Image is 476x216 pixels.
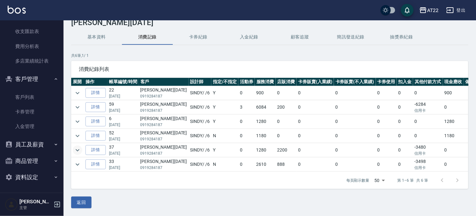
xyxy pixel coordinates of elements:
[413,100,443,114] td: -6284
[189,158,212,172] td: SINDY / /6
[443,158,464,172] td: 0
[276,100,297,114] td: 200
[5,198,18,211] img: Person
[71,53,468,58] p: 共 6 筆, 1 / 1
[413,158,443,172] td: -3498
[139,115,189,129] td: [PERSON_NAME][DATE]
[238,115,255,129] td: 0
[79,66,461,72] span: 消費紀錄列表
[413,78,443,86] th: 其他付款方式
[173,30,224,45] button: 卡券紀錄
[238,158,255,172] td: 0
[140,151,187,156] p: 0919284187
[376,143,397,157] td: 0
[71,18,468,27] h3: [PERSON_NAME][DATE]
[122,30,173,45] button: 消費記錄
[238,100,255,114] td: 3
[413,86,443,100] td: 0
[413,129,443,143] td: 0
[19,199,52,205] h5: [PERSON_NAME]
[109,151,137,156] p: [DATE]
[397,100,413,114] td: 0
[109,122,137,128] p: [DATE]
[334,100,376,114] td: 0
[376,30,427,45] button: 抽獎券紀錄
[372,172,387,189] div: 50
[189,86,212,100] td: SINDY / /6
[107,86,139,100] td: 22
[85,131,106,141] a: 詳情
[3,136,61,153] button: 員工及薪資
[443,100,464,114] td: 0
[139,78,189,86] th: 客戶
[3,169,61,186] button: 資料設定
[85,102,106,112] a: 詳情
[109,108,137,113] p: [DATE]
[73,145,82,155] button: expand row
[224,30,275,45] button: 入金紀錄
[73,160,82,169] button: expand row
[73,88,82,98] button: expand row
[276,115,297,129] td: 0
[109,165,137,171] p: [DATE]
[139,143,189,157] td: [PERSON_NAME][DATE]
[415,151,441,156] p: 信用卡
[3,71,61,87] button: 客戶管理
[334,86,376,100] td: 0
[85,88,106,98] a: 詳情
[3,119,61,134] a: 入金管理
[376,115,397,129] td: 0
[211,78,238,86] th: 指定/不指定
[296,129,334,143] td: 0
[415,108,441,113] p: 信用卡
[443,143,464,157] td: 0
[376,100,397,114] td: 0
[211,86,238,100] td: Y
[255,100,276,114] td: 6084
[71,78,84,86] th: 展開
[376,129,397,143] td: 0
[376,86,397,100] td: 0
[296,78,334,86] th: 卡券販賣(入業績)
[296,86,334,100] td: 0
[107,78,139,86] th: 帳單編號/時間
[276,143,297,157] td: 2200
[107,100,139,114] td: 59
[139,158,189,172] td: [PERSON_NAME][DATE]
[3,153,61,169] button: 商品管理
[3,24,61,39] a: 收支匯款表
[397,86,413,100] td: 0
[3,54,61,68] a: 多店業績統計表
[443,78,464,86] th: 現金應收
[334,129,376,143] td: 0
[211,158,238,172] td: N
[347,178,370,183] p: 每頁顯示數量
[334,78,376,86] th: 卡券販賣(不入業績)
[8,6,26,14] img: Logo
[107,129,139,143] td: 52
[189,100,212,114] td: SINDY / /6
[211,129,238,143] td: N
[211,100,238,114] td: Y
[443,129,464,143] td: 1180
[397,115,413,129] td: 0
[413,143,443,157] td: -3480
[276,78,297,86] th: 店販消費
[211,115,238,129] td: Y
[109,93,137,99] p: [DATE]
[85,117,106,126] a: 詳情
[334,115,376,129] td: 0
[417,4,441,17] button: AT22
[140,93,187,99] p: 0919284187
[139,100,189,114] td: [PERSON_NAME][DATE]
[296,100,334,114] td: 0
[444,4,468,16] button: 登出
[276,129,297,143] td: 0
[255,86,276,100] td: 900
[71,197,92,208] button: 返回
[189,78,212,86] th: 設計師
[415,165,441,171] p: 信用卡
[211,143,238,157] td: Y
[276,86,297,100] td: 0
[140,108,187,113] p: 0919284187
